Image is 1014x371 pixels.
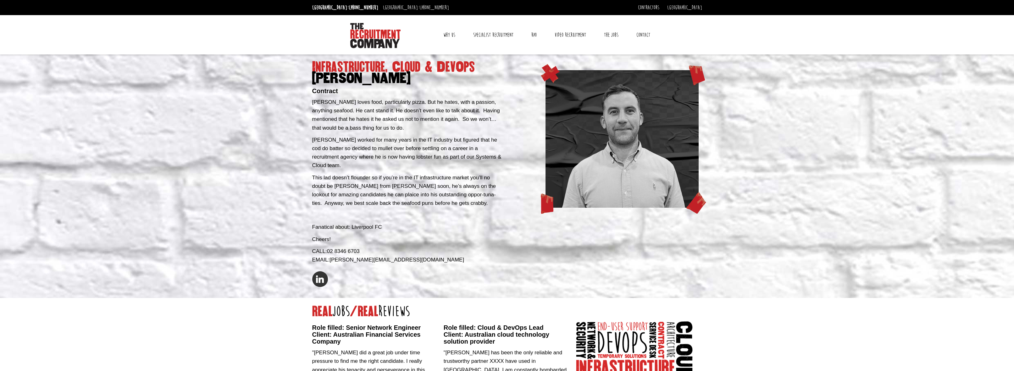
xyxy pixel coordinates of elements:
a: [GEOGRAPHIC_DATA] [667,4,702,11]
a: 02 8346 6703 [327,248,360,254]
a: Video Recruitment [550,27,591,43]
h2: real /real [312,306,702,317]
h1: Infrastructure, Cloud & DevOps [312,61,505,84]
p: This lad doesn’t flounder so if you’re in the IT infrastructure market you’ll no doubt be [PERSON... [312,173,505,208]
a: Specialist Recruitment [468,27,518,43]
a: Contact [632,27,655,43]
h2: Contract [312,87,505,94]
a: [PHONE_NUMBER] [349,4,378,11]
a: [PERSON_NAME][EMAIL_ADDRESS][DOMAIN_NAME] [330,257,464,263]
a: [PHONE_NUMBER] [419,4,449,11]
p: Fanatical about: Liverpool FC [312,223,505,231]
li: [GEOGRAPHIC_DATA]: [311,3,380,13]
p: Cheers! [312,235,505,244]
p: [PERSON_NAME] loves food, particularly pizza. But he hates, with a passion, anything seafood. He ... [312,98,505,132]
li: [GEOGRAPHIC_DATA]: [381,3,451,13]
span: [PERSON_NAME] [312,73,505,84]
div: CALL: [312,247,505,256]
h4: Role filled: Cloud & DevOps Lead Client: Australian cloud technology solution provider [444,324,570,345]
a: RPO [527,27,541,43]
span: reviews [378,303,410,320]
img: web_adam.png [546,70,699,208]
div: EMAIL: [312,256,505,264]
img: The Recruitment Company [350,23,401,48]
a: The Jobs [599,27,623,43]
a: Contractors [638,4,659,11]
a: Why Us [439,27,460,43]
p: [PERSON_NAME] worked for many years in the IT industry but figured that he cod do batter so decid... [312,136,505,170]
h4: Role filled: Senior Network Engineer Client: Australian Financial Services Company [312,324,439,345]
span: jobs [333,303,350,320]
